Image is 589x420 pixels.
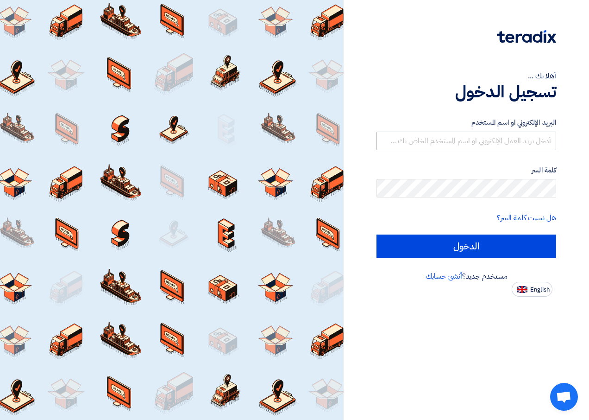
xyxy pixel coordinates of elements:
input: أدخل بريد العمل الإلكتروني او اسم المستخدم الخاص بك ... [376,132,556,150]
span: English [530,286,550,293]
a: أنشئ حسابك [426,271,462,282]
input: الدخول [376,235,556,258]
label: البريد الإلكتروني او اسم المستخدم [376,117,556,128]
img: en-US.png [517,286,527,293]
a: هل نسيت كلمة السر؟ [497,212,556,223]
img: Teradix logo [497,30,556,43]
div: Open chat [550,383,578,411]
button: English [512,282,552,297]
h1: تسجيل الدخول [376,82,556,102]
div: مستخدم جديد؟ [376,271,556,282]
label: كلمة السر [376,165,556,176]
div: أهلا بك ... [376,70,556,82]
